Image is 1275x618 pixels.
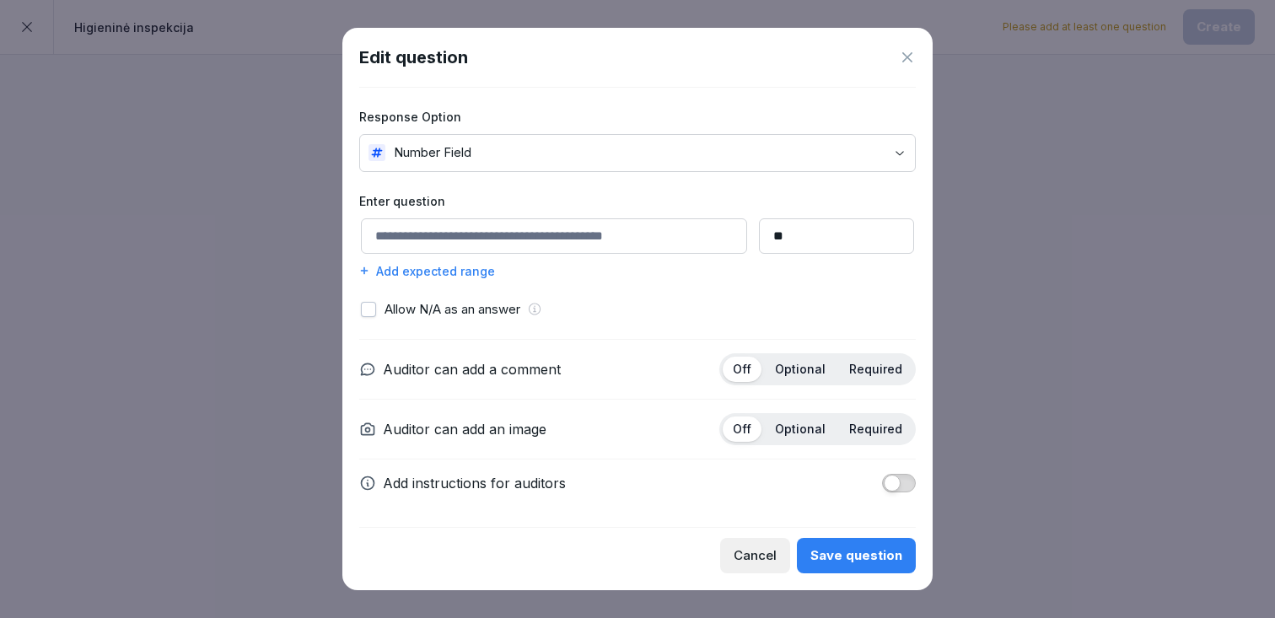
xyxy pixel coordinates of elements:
p: Optional [775,422,826,437]
p: Required [849,362,902,377]
p: Off [733,362,751,377]
div: Add expected range [359,262,916,280]
label: Response Option [359,108,916,126]
label: Enter question [359,192,916,210]
p: Add instructions for auditors [383,473,566,493]
h1: Edit question [359,45,468,70]
p: Optional [775,362,826,377]
p: Allow N/A as an answer [385,300,520,320]
div: Save question [810,546,902,565]
p: Auditor can add a comment [383,359,561,379]
div: Cancel [734,546,777,565]
button: Save question [797,538,916,573]
button: Cancel [720,538,790,573]
p: Auditor can add an image [383,419,546,439]
p: Required [849,422,902,437]
p: Off [733,422,751,437]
